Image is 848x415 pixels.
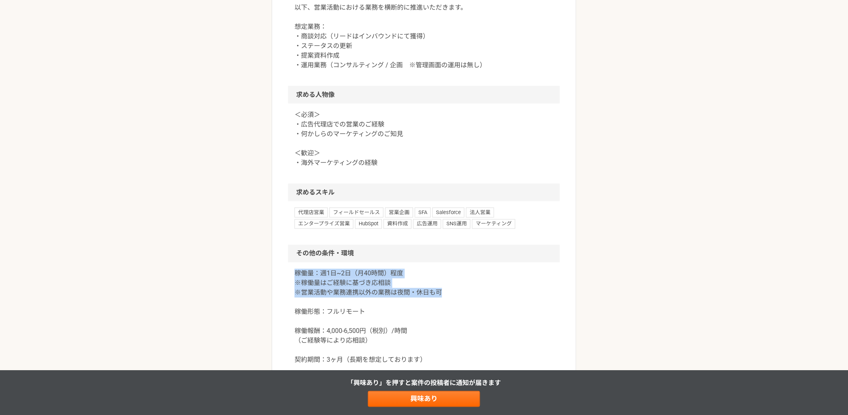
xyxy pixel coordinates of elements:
[295,208,328,217] span: 代理店営業
[347,378,501,388] p: 「興味あり」を押すと 案件の投稿者に通知が届きます
[295,269,553,365] p: 稼働量：週1日~2日（月40時間）程度 ※稼働量はご経験に基づき応相談 ※営業活動や業務連携以外の業務は夜間・休日も可 稼働形態：フルリモート 稼働報酬：4,000-6,500円（税別）/時間 ...
[432,208,464,217] span: Salesforce
[288,86,560,104] h2: 求める人物像
[295,110,553,168] p: ＜必須＞ ・広告代理店での営業のご経験 ・何かしらのマーケティングのご知見 ＜歓迎＞ ・海外マーケティングの経験
[443,219,470,229] span: SNS運用
[385,208,413,217] span: 営業企画
[368,391,480,407] a: 興味あり
[466,208,494,217] span: 法人営業
[329,208,384,217] span: フィールドセールス
[415,208,431,217] span: SFA
[288,184,560,201] h2: 求めるスキル
[295,3,553,70] p: 以下、営業活動における業務を横断的に推進いただきます。 想定業務： ・商談対応（リードはインバウンドにて獲得） ・ステータスの更新 ・提案資料作成 ・運用業務（コンサルティング / 企画 ※管理...
[288,245,560,263] h2: その他の条件・環境
[384,219,412,229] span: 資料作成
[355,219,382,229] span: HubSpot
[413,219,441,229] span: 広告運用
[295,219,353,229] span: エンタープライズ営業
[472,219,515,229] span: マーケティング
